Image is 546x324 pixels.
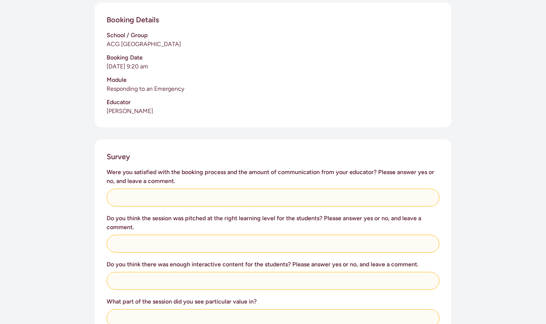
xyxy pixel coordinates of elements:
[107,15,159,25] h2: Booking Details
[107,98,439,107] h3: Educator
[107,297,439,306] h3: What part of the session did you see particular value in?
[107,151,130,162] h2: Survey
[107,168,439,186] h3: Were you satisfied with the booking process and the amount of communication from your educator? P...
[107,214,439,232] h3: Do you think the session was pitched at the right learning level for the students? Please answer ...
[107,260,439,269] h3: Do you think there was enough interactive content for the students? Please answer yes or no, and ...
[107,84,439,93] p: Responding to an Emergency
[107,76,439,84] h3: Module
[107,40,439,49] p: ACG [GEOGRAPHIC_DATA]
[107,31,439,40] h3: School / Group
[107,53,439,62] h3: Booking Date
[107,62,439,71] p: [DATE] 9:20 am
[107,107,439,116] p: [PERSON_NAME]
